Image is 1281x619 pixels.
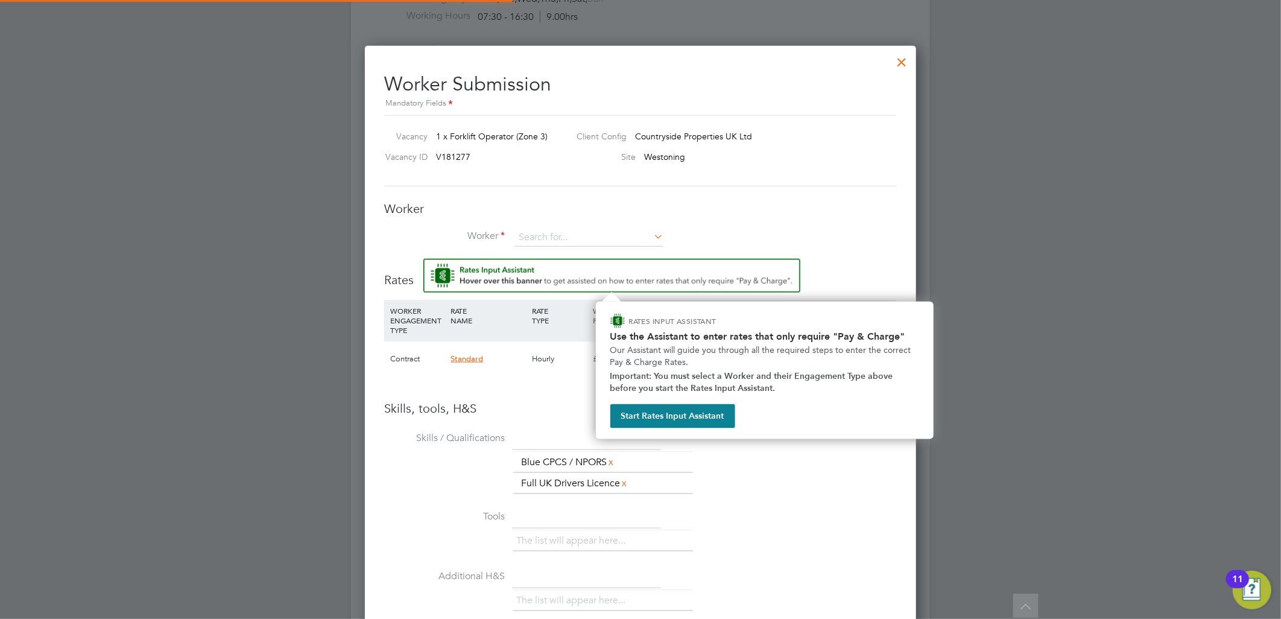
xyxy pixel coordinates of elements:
[772,300,833,331] div: AGENCY MARKUP
[516,475,633,492] li: Full UK Drivers Licence
[1233,571,1271,609] button: Open Resource Center, 11 new notifications
[610,404,735,428] button: Start Rates Input Assistant
[568,131,627,142] label: Client Config
[607,454,615,470] a: x
[387,341,448,376] div: Contract
[514,229,663,247] input: Search for...
[590,341,651,376] div: £0.00
[610,314,625,328] img: ENGAGE Assistant Icon
[436,151,470,162] span: V181277
[436,131,548,142] span: 1 x Forklift Operator (Zone 3)
[620,475,628,491] a: x
[645,151,686,162] span: Westoning
[636,131,753,142] span: Countryside Properties UK Ltd
[423,259,800,293] button: Rate Assistant
[651,300,712,331] div: HOLIDAY PAY
[384,401,897,416] h3: Skills, tools, H&S
[1232,579,1243,595] div: 11
[610,371,896,393] strong: Important: You must select a Worker and their Engagement Type above before you start the Rates In...
[379,131,428,142] label: Vacancy
[610,331,919,342] h2: Use the Assistant to enter rates that only require "Pay & Charge"
[711,300,772,331] div: EMPLOYER COST
[516,533,630,549] li: The list will appear here...
[384,570,505,583] label: Additional H&S
[629,316,780,326] p: RATES INPUT ASSISTANT
[516,592,630,609] li: The list will appear here...
[833,300,894,341] div: AGENCY CHARGE RATE
[384,63,897,110] h2: Worker Submission
[384,510,505,523] label: Tools
[568,151,636,162] label: Site
[384,230,505,243] label: Worker
[384,432,505,445] label: Skills / Qualifications
[590,300,651,331] div: WORKER PAY RATE
[379,151,428,162] label: Vacancy ID
[610,344,919,368] p: Our Assistant will guide you through all the required steps to enter the correct Pay & Charge Rates.
[387,300,448,341] div: WORKER ENGAGEMENT TYPE
[448,300,529,331] div: RATE NAME
[596,302,934,439] div: How to input Rates that only require Pay & Charge
[384,259,897,288] h3: Rates
[516,454,620,471] li: Blue CPCS / NPORS
[529,341,590,376] div: Hourly
[529,300,590,331] div: RATE TYPE
[451,354,484,364] span: Standard
[384,201,897,217] h3: Worker
[384,97,897,110] div: Mandatory Fields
